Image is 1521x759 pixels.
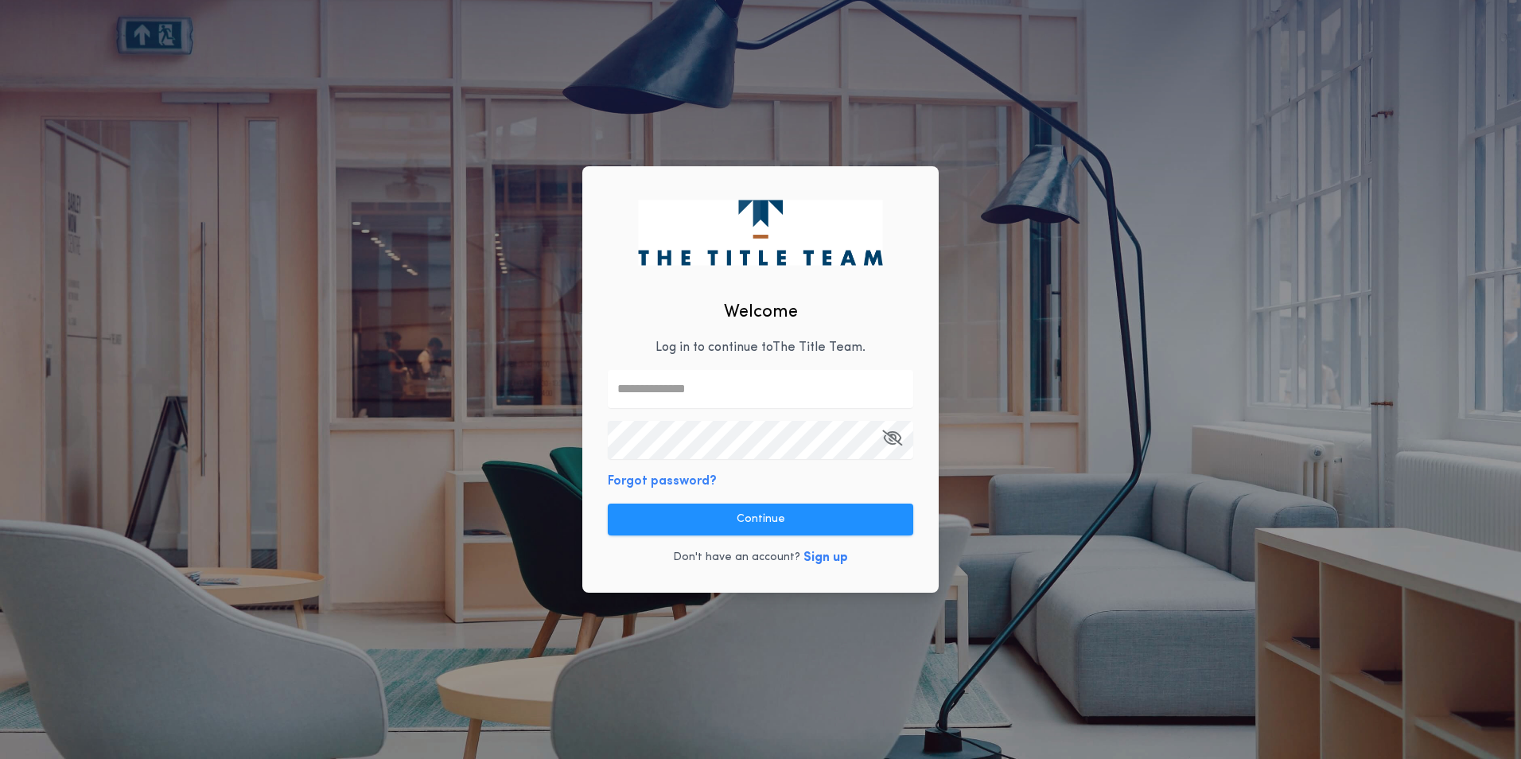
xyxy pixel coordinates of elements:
[608,504,913,535] button: Continue
[638,200,882,265] img: logo
[608,472,717,491] button: Forgot password?
[655,338,866,357] p: Log in to continue to The Title Team .
[724,299,798,325] h2: Welcome
[673,550,800,566] p: Don't have an account?
[803,548,848,567] button: Sign up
